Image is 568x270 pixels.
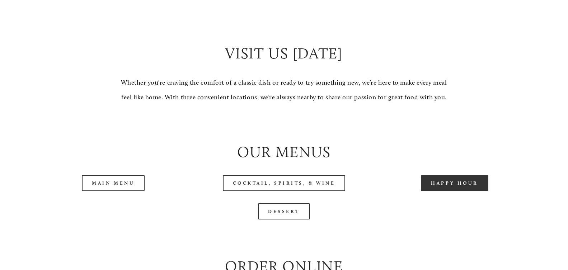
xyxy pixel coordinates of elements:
[223,175,346,191] a: Cocktail, Spirits, & Wine
[119,43,449,64] h2: Visit Us [DATE]
[421,175,488,191] a: Happy Hour
[82,175,145,191] a: Main Menu
[34,142,534,163] h2: Our Menus
[119,75,449,105] p: Whether you're craving the comfort of a classic dish or ready to try something new, we’re here to...
[258,203,310,219] a: Dessert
